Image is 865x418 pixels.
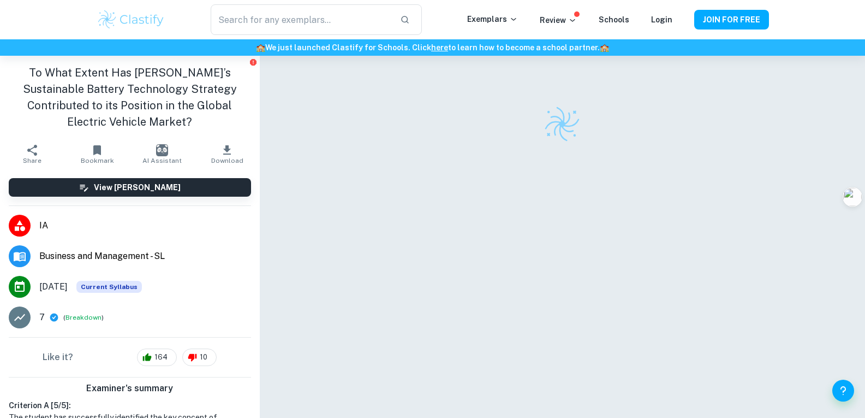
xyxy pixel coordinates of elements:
span: [DATE] [39,280,68,293]
button: Report issue [249,58,258,66]
button: Breakdown [65,313,102,322]
input: Search for any exemplars... [211,4,391,35]
span: 🏫 [256,43,265,52]
span: Share [23,157,41,164]
h6: We just launched Clastify for Schools. Click to learn how to become a school partner. [2,42,863,54]
a: Schools [599,15,629,24]
span: Current Syllabus [76,281,142,293]
h6: Criterion A [ 5 / 5 ]: [9,399,251,411]
span: Business and Management - SL [39,250,251,263]
h6: Like it? [43,351,73,364]
img: AI Assistant [156,144,168,156]
div: 164 [137,349,177,366]
p: Exemplars [467,13,518,25]
p: Review [540,14,577,26]
span: Bookmark [81,157,114,164]
p: 7 [39,311,45,324]
button: JOIN FOR FREE [694,10,769,30]
button: View [PERSON_NAME] [9,178,251,197]
a: Login [651,15,672,24]
div: This exemplar is based on the current syllabus. Feel free to refer to it for inspiration/ideas wh... [76,281,142,293]
span: AI Assistant [142,157,182,164]
button: AI Assistant [130,139,195,169]
span: 10 [194,352,213,363]
div: 10 [182,349,217,366]
h6: View [PERSON_NAME] [94,181,181,193]
a: here [431,43,448,52]
span: 164 [148,352,174,363]
span: 🏫 [600,43,609,52]
span: IA [39,219,251,232]
span: Download [211,157,243,164]
button: Download [195,139,260,169]
button: Bookmark [65,139,130,169]
span: ( ) [63,313,104,323]
img: Clastify logo [543,105,581,143]
img: Clastify logo [97,9,166,31]
h6: Examiner's summary [4,382,255,395]
h1: To What Extent Has [PERSON_NAME]’s Sustainable Battery Technology Strategy Contributed to its Pos... [9,64,251,130]
button: Help and Feedback [832,380,854,402]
